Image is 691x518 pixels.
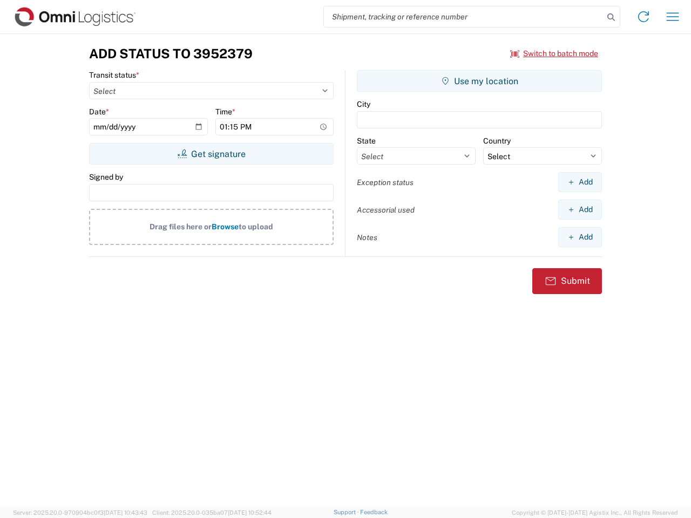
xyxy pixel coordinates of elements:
[89,172,123,182] label: Signed by
[228,509,272,516] span: [DATE] 10:52:44
[104,509,147,516] span: [DATE] 10:43:43
[89,70,139,80] label: Transit status
[13,509,147,516] span: Server: 2025.20.0-970904bc0f3
[215,107,235,117] label: Time
[357,233,377,242] label: Notes
[334,509,361,515] a: Support
[324,6,604,27] input: Shipment, tracking or reference number
[558,200,602,220] button: Add
[512,508,678,517] span: Copyright © [DATE]-[DATE] Agistix Inc., All Rights Reserved
[360,509,388,515] a: Feedback
[212,222,239,231] span: Browse
[239,222,273,231] span: to upload
[357,99,370,109] label: City
[152,509,272,516] span: Client: 2025.20.0-035ba07
[483,136,511,146] label: Country
[532,268,602,294] button: Submit
[558,227,602,247] button: Add
[357,178,414,187] label: Exception status
[357,205,415,215] label: Accessorial used
[510,45,598,63] button: Switch to batch mode
[150,222,212,231] span: Drag files here or
[558,172,602,192] button: Add
[89,143,334,165] button: Get signature
[89,107,109,117] label: Date
[89,46,253,62] h3: Add Status to 3952379
[357,136,376,146] label: State
[357,70,602,92] button: Use my location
